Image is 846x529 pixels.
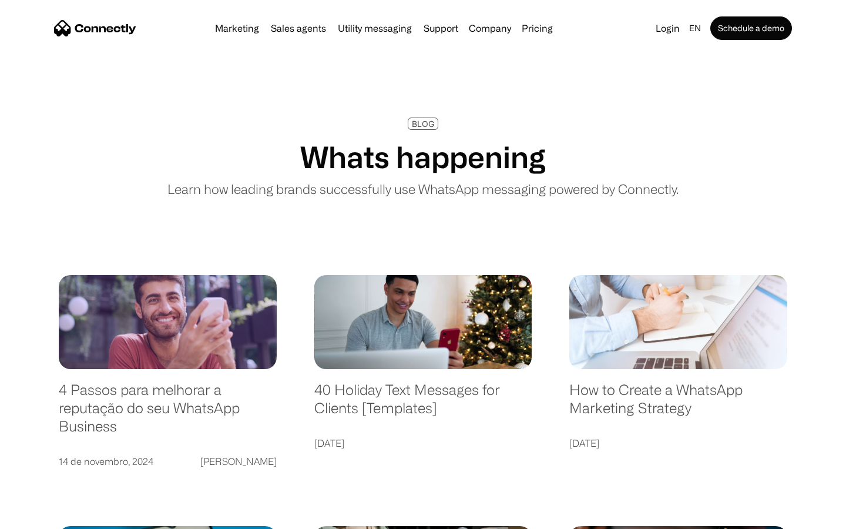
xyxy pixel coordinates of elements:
a: 4 Passos para melhorar a reputação do seu WhatsApp Business [59,381,277,447]
p: Learn how leading brands successfully use WhatsApp messaging powered by Connectly. [167,179,679,199]
aside: Language selected: English [12,508,70,525]
div: 14 de novembro, 2024 [59,453,153,470]
div: [DATE] [314,435,344,451]
div: [PERSON_NAME] [200,453,277,470]
a: Marketing [210,24,264,33]
a: Support [419,24,463,33]
a: Sales agents [266,24,331,33]
ul: Language list [23,508,70,525]
a: 40 Holiday Text Messages for Clients [Templates] [314,381,532,428]
h1: Whats happening [300,139,546,175]
a: How to Create a WhatsApp Marketing Strategy [569,381,787,428]
div: Company [469,20,511,36]
div: en [689,20,701,36]
div: [DATE] [569,435,599,451]
div: BLOG [412,119,434,128]
a: Utility messaging [333,24,417,33]
a: Login [651,20,684,36]
a: Schedule a demo [710,16,792,40]
a: Pricing [517,24,558,33]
